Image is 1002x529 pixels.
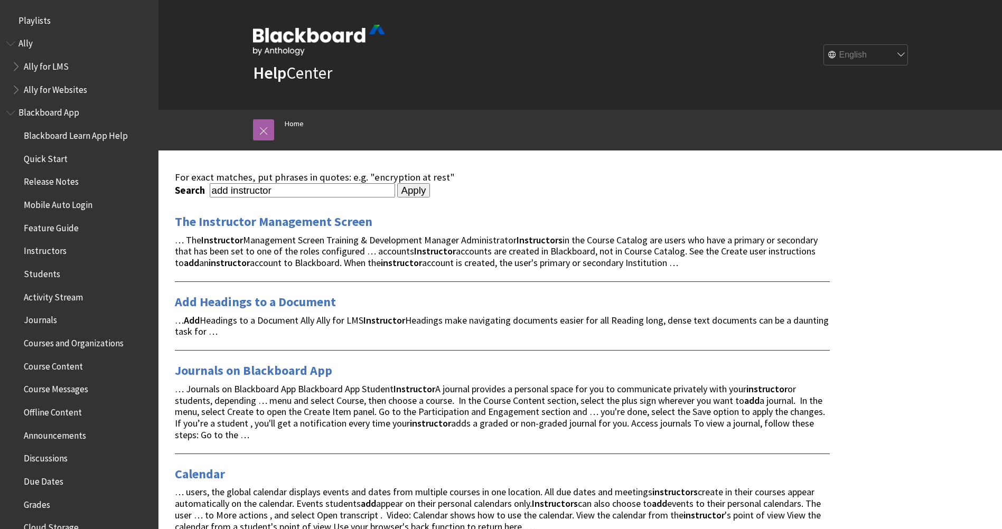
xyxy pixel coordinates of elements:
[201,234,243,246] strong: Instructor
[652,486,698,498] strong: instructors
[24,496,50,510] span: Grades
[175,234,818,269] span: … The Management Screen Training & Development Manager Administrator in the Course Catalog are us...
[410,417,451,429] strong: instructor
[397,183,430,198] input: Apply
[184,257,199,269] strong: add
[361,497,376,509] strong: add
[532,497,578,509] strong: Instructors
[175,172,830,183] div: For exact matches, put phrases in quotes: e.g. "encryption at rest"
[517,234,563,246] strong: Instructors
[24,265,60,279] span: Students
[175,184,208,196] label: Search
[363,314,405,326] strong: Instructor
[175,294,336,310] a: Add Headings to a Document
[414,245,456,257] strong: Instructor
[24,334,124,348] span: Courses and Organizations
[285,117,304,130] a: Home
[6,35,152,99] nav: Book outline for Anthology Ally Help
[24,219,79,233] span: Feature Guide
[175,213,372,230] a: The Instructor Management Screen
[18,35,33,49] span: Ally
[18,12,51,26] span: Playlists
[24,449,68,464] span: Discussions
[24,403,82,418] span: Offline Content
[209,257,250,269] strong: instructor
[24,196,92,210] span: Mobile Auto Login
[253,62,286,83] strong: Help
[253,62,332,83] a: HelpCenter
[652,497,667,509] strong: add
[175,314,829,338] span: … Headings to a Document Ally Ally for LMS Headings make navigating documents easier for all Read...
[175,466,225,483] a: Calendar
[18,104,79,118] span: Blackboard App
[6,12,152,30] nav: Book outline for Playlists
[24,427,86,441] span: Announcements
[24,242,67,257] span: Instructors
[824,45,909,66] select: Site Language Selector
[175,362,332,379] a: Journals on Blackboard App
[24,473,63,487] span: Due Dates
[24,311,57,326] span: Journals
[24,150,68,164] span: Quick Start
[24,173,79,187] span: Release Notes
[24,81,87,95] span: Ally for Websites
[253,25,385,55] img: Blackboard by Anthology
[683,509,725,521] strong: instructor
[175,383,827,441] span: … Journals on Blackboard App Blackboard App Student A journal provides a personal space for you t...
[24,127,128,141] span: Blackboard Learn App Help
[184,314,200,326] strong: Add
[24,357,83,372] span: Course Content
[24,381,88,395] span: Course Messages
[381,257,422,269] strong: instructor
[24,58,69,72] span: Ally for LMS
[746,383,788,395] strong: instructor
[394,383,435,395] strong: Instructor
[744,394,760,407] strong: add
[24,288,83,303] span: Activity Stream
